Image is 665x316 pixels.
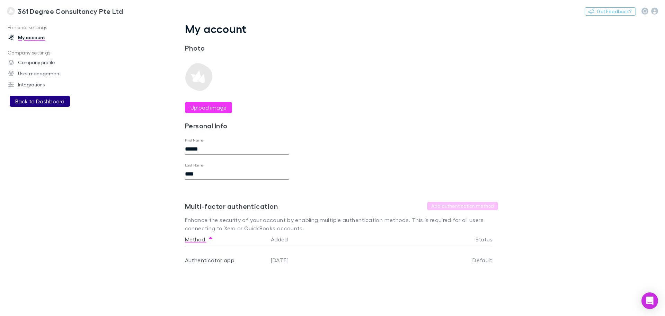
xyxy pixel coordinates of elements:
[185,44,289,52] h3: Photo
[185,102,232,113] button: Upload image
[3,3,127,19] a: 361 Degree Consultancy Pte Ltd
[18,7,123,15] h3: 361 Degree Consultancy Pte Ltd
[185,202,278,210] h3: Multi-factor authentication
[271,232,296,246] button: Added
[268,246,430,274] div: [DATE]
[185,121,289,130] h3: Personal Info
[185,22,498,35] h1: My account
[185,246,265,274] div: Authenticator app
[7,7,15,15] img: 361 Degree Consultancy Pte Ltd's Logo
[190,103,227,112] label: Upload image
[185,63,213,91] img: Preview
[430,246,493,274] div: Default
[185,216,498,232] p: Enhance the security of your account by enabling multiple authentication methods. This is require...
[1,32,94,43] a: My account
[585,7,636,16] button: Got Feedback?
[185,138,204,143] label: First Name
[185,163,204,168] label: Last Name
[1,79,94,90] a: Integrations
[185,232,213,246] button: Method
[1,68,94,79] a: User management
[1,49,94,57] p: Company settings
[10,96,70,107] button: Back to Dashboard
[427,202,498,210] button: Add authentication method
[476,232,501,246] button: Status
[1,23,94,32] p: Personal settings
[1,57,94,68] a: Company profile
[641,292,658,309] div: Open Intercom Messenger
